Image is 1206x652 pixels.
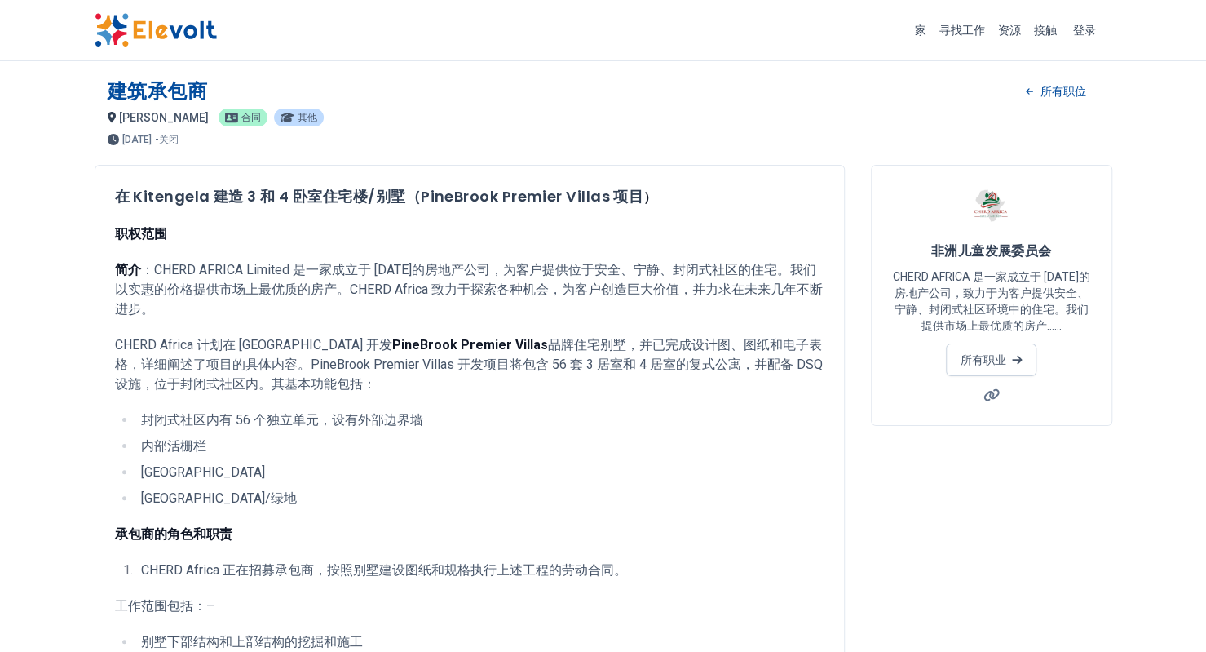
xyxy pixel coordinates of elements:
[1013,79,1098,104] a: 所有职位
[971,185,1012,226] img: 非洲儿童发展委员会
[108,78,208,104] font: 建筑承包商
[893,270,1090,332] font: CHERD AFRICA 是一家成立于 [DATE]的房地产公司，致力于为客户提供安全、宁静、封闭式社区环境中的住宅。我们提供市场上最优质的房产……
[933,17,992,43] a: 寻找工作
[155,134,159,145] font: -
[141,412,423,428] font: 封闭式社区内有 56 个独立单元，设有外部边界墙
[908,17,933,43] a: 家
[946,344,1036,376] a: 所有职业
[241,112,261,123] font: 合同
[992,17,1027,43] a: 资源
[939,24,985,37] font: 寻找工作
[643,189,656,205] font: ）
[119,111,209,124] font: [PERSON_NAME]
[115,262,141,277] font: 简介
[115,337,392,353] font: CHERD Africa 计划在 [GEOGRAPHIC_DATA] 开发
[1034,24,1057,37] font: 接触
[115,186,644,206] font: 在 Kitengela 建造 3 和 4 卧室住宅楼/别墅（PineBrook Premier Villas 项目
[1124,574,1206,652] div: 聊天小组件
[392,337,548,353] font: PineBrook Premier Villas
[1027,17,1063,43] a: 接触
[115,337,823,392] font: 品牌住宅别墅，并已完成设计图、图纸和电子表格，详细阐述了项目的具体内容。PineBrook Premier Villas 开发项目将包含 56 套 3 居室和 4 居室的复式公寓，并配备 DSQ...
[115,262,823,317] font: ：CHERD AFRICA Limited 是一家成立于 [DATE]的房地产公司，为客户提供位于安全、宁静、封闭式社区的住宅。我们以实惠的价格提供市场上最优质的房产。CHERD Africa ...
[141,490,297,506] font: [GEOGRAPHIC_DATA]/绿地
[141,634,363,650] font: 别墅下部结构和上部结构的挖掘和施工
[1063,14,1106,47] a: 登录
[141,464,265,480] font: [GEOGRAPHIC_DATA]
[115,526,232,542] font: 承包商的角色和职责
[141,438,206,454] font: 内部活栅栏
[95,13,217,47] img: 电动发电机
[1073,24,1096,37] font: 登录
[915,24,926,37] font: 家
[159,134,179,145] font: 关闭
[930,243,1051,259] font: 非洲儿童发展委员会
[998,24,1021,37] font: 资源
[115,598,214,614] font: 工作范围包括：–
[1040,85,1086,98] font: 所有职位
[115,226,167,242] font: 职权范围
[122,134,152,145] font: [DATE]
[298,112,317,123] font: 其他
[960,353,1005,366] font: 所有职业
[141,562,627,578] font: CHERD Africa 正在招募承包商，按照别墅建设图纸和规格执行上述工程的劳动合同。
[1124,574,1206,652] iframe: 聊天小部件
